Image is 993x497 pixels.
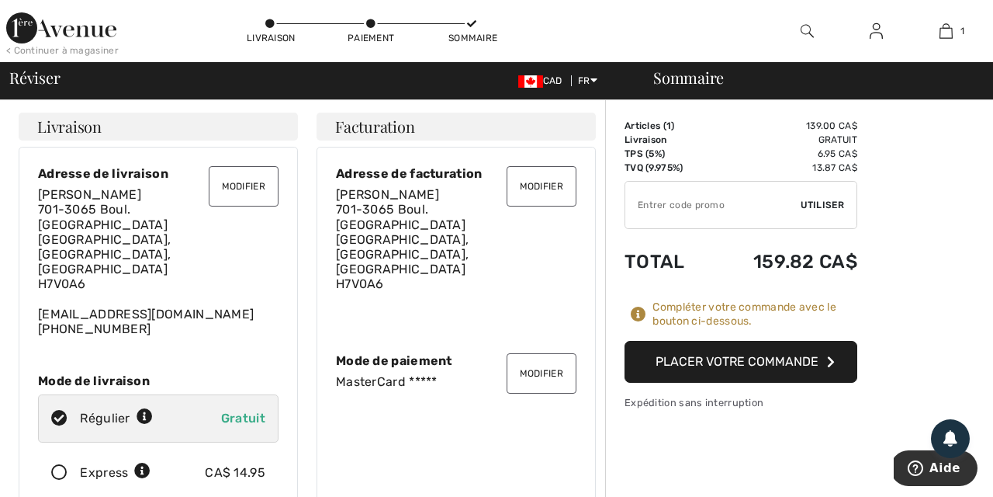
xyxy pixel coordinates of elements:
[518,75,569,86] span: CAD
[710,133,857,147] td: Gratuit
[247,31,293,45] div: Livraison
[6,43,119,57] div: < Continuer à magasiner
[518,75,543,88] img: Canadian Dollar
[507,353,576,394] button: Modifier
[801,22,814,40] img: recherche
[38,187,279,336] div: [EMAIL_ADDRESS][DOMAIN_NAME] [PHONE_NUMBER]
[625,147,710,161] td: TPS (5%)
[894,450,977,489] iframe: Ouvre un widget dans lequel vous pouvez trouver plus d’informations
[6,12,116,43] img: 1ère Avenue
[652,301,857,328] div: Compléter votre commande avec le bouton ci-dessous.
[666,120,671,131] span: 1
[710,235,857,288] td: 159.82 CA$
[960,24,964,38] span: 1
[335,119,415,134] span: Facturation
[625,133,710,147] td: Livraison
[710,119,857,133] td: 139.00 CA$
[448,31,495,45] div: Sommaire
[801,198,844,212] span: Utiliser
[625,235,710,288] td: Total
[625,182,801,228] input: Code promo
[38,166,279,181] div: Adresse de livraison
[336,187,439,202] span: [PERSON_NAME]
[336,353,576,368] div: Mode de paiement
[221,411,265,426] span: Gratuit
[209,166,279,207] button: Modifier
[710,161,857,175] td: 13.87 CA$
[578,75,597,86] span: FR
[348,31,394,45] div: Paiement
[912,22,980,40] a: 1
[37,119,102,134] span: Livraison
[625,395,857,410] div: Expédition sans interruption
[80,409,153,428] div: Régulier
[857,22,895,41] a: Se connecter
[38,374,279,388] div: Mode de livraison
[710,147,857,161] td: 6.95 CA$
[625,161,710,175] td: TVQ (9.975%)
[507,166,576,207] button: Modifier
[9,70,60,85] span: Réviser
[939,22,953,40] img: Mon panier
[80,464,151,482] div: Express
[205,464,265,482] div: CA$ 14.95
[870,22,883,40] img: Mes infos
[625,341,857,383] button: Placer votre commande
[336,202,469,291] span: 701-3065 Boul. [GEOGRAPHIC_DATA] [GEOGRAPHIC_DATA], [GEOGRAPHIC_DATA], [GEOGRAPHIC_DATA] H7V0A6
[336,166,576,181] div: Adresse de facturation
[625,119,710,133] td: Articles ( )
[38,202,171,291] span: 701-3065 Boul. [GEOGRAPHIC_DATA] [GEOGRAPHIC_DATA], [GEOGRAPHIC_DATA], [GEOGRAPHIC_DATA] H7V0A6
[38,187,141,202] span: [PERSON_NAME]
[635,70,984,85] div: Sommaire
